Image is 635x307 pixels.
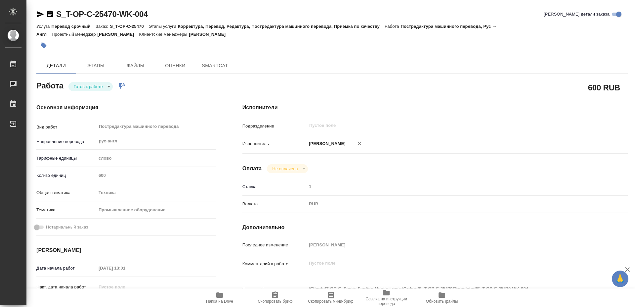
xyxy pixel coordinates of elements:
span: Файлы [120,62,151,70]
h4: Основная информация [36,104,216,112]
p: Тематика [36,207,96,213]
span: Детали [40,62,72,70]
input: Пустое поле [96,282,154,292]
p: S_T-OP-C-25470 [110,24,148,29]
span: Скопировать бриф [258,299,292,304]
h4: Исполнители [242,104,628,112]
p: Вид работ [36,124,96,130]
p: [PERSON_NAME] [98,32,139,37]
p: Услуга [36,24,51,29]
p: [PERSON_NAME] [307,140,346,147]
span: Нотариальный заказ [46,224,88,230]
h4: Оплата [242,165,262,173]
p: Подразделение [242,123,307,129]
button: Ссылка на инструкции перевода [359,288,414,307]
h2: Работа [36,79,63,91]
div: RUB [307,198,596,210]
span: Папка на Drive [206,299,233,304]
span: Скопировать мини-бриф [308,299,353,304]
a: S_T-OP-C-25470-WK-004 [56,10,148,19]
span: Этапы [80,62,112,70]
p: Общая тематика [36,189,96,196]
p: Направление перевода [36,138,96,145]
p: [PERSON_NAME] [189,32,231,37]
button: Папка на Drive [192,288,247,307]
p: Проектный менеджер [52,32,97,37]
p: Факт. дата начала работ [36,284,96,290]
p: Валюта [242,201,307,207]
span: Ссылка на инструкции перевода [362,297,410,306]
input: Пустое поле [307,240,596,250]
button: 🙏 [612,271,628,287]
p: Этапы услуги [149,24,178,29]
span: SmartCat [199,62,231,70]
button: Скопировать ссылку [46,10,54,18]
input: Пустое поле [96,171,216,180]
input: Пустое поле [96,263,154,273]
div: Техника [96,187,216,198]
p: Перевод срочный [51,24,96,29]
textarea: /Clients/Т-ОП-С_Русал Глобал Менеджмент/Orders/S_T-OP-C-25470/Translated/S_T-OP-C-25470-WK-004 [307,283,596,294]
button: Не оплачена [270,166,300,172]
span: Обновить файлы [426,299,458,304]
p: Тарифные единицы [36,155,96,162]
p: Кол-во единиц [36,172,96,179]
div: Промышленное оборудование [96,204,216,216]
h2: 600 RUB [588,82,620,93]
span: [PERSON_NAME] детали заказа [544,11,610,18]
h4: Дополнительно [242,224,628,231]
span: 🙏 [614,272,626,286]
p: Исполнитель [242,140,307,147]
input: Пустое поле [307,182,596,191]
div: слово [96,153,216,164]
p: Заказ: [96,24,110,29]
button: Готов к работе [72,84,105,89]
p: Путь на drive [242,286,307,293]
button: Скопировать бриф [247,288,303,307]
div: Готов к работе [68,82,113,91]
button: Скопировать ссылку для ЯМессенджера [36,10,44,18]
p: Дата начала работ [36,265,96,272]
button: Скопировать мини-бриф [303,288,359,307]
input: Пустое поле [309,122,580,129]
p: Корректура, Перевод, Редактура, Постредактура машинного перевода, Приёмка по качеству [178,24,385,29]
span: Оценки [159,62,191,70]
p: Ставка [242,183,307,190]
h4: [PERSON_NAME] [36,246,216,254]
p: Клиентские менеджеры [139,32,189,37]
button: Добавить тэг [36,38,51,53]
p: Комментарий к работе [242,261,307,267]
p: Работа [385,24,401,29]
div: Готов к работе [267,164,308,173]
button: Обновить файлы [414,288,470,307]
button: Удалить исполнителя [352,136,367,151]
p: Последнее изменение [242,242,307,248]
